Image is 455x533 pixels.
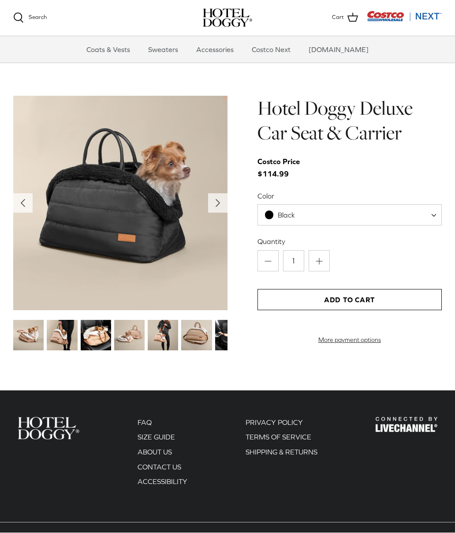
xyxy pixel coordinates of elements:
[18,417,79,440] img: Hotel Doggy Costco Next
[203,9,252,27] a: hoteldoggy.com hoteldoggycom
[237,417,326,492] div: Secondary navigation
[246,433,311,441] a: TERMS OF SERVICE
[246,419,303,427] a: PRIVACY POLICY
[257,205,442,226] span: Black
[188,37,242,63] a: Accessories
[138,433,175,441] a: SIZE GUIDE
[81,320,111,351] img: small dog in a tan dog carrier on a black seat in the car
[13,13,47,23] a: Search
[278,211,295,219] span: Black
[138,448,172,456] a: ABOUT US
[257,156,300,168] div: Costco Price
[301,37,377,63] a: [DOMAIN_NAME]
[140,37,186,63] a: Sweaters
[257,337,442,344] a: More payment options
[367,11,442,22] img: Costco Next
[332,13,344,23] span: Cart
[257,156,309,180] span: $114.99
[283,251,304,272] input: Quantity
[138,419,152,427] a: FAQ
[257,237,442,247] label: Quantity
[244,37,298,63] a: Costco Next
[13,194,33,213] button: Previous
[203,9,252,27] img: hoteldoggycom
[257,96,442,146] h1: Hotel Doggy Deluxe Car Seat & Carrier
[257,289,442,311] button: Add to Cart
[138,463,181,471] a: CONTACT US
[208,194,227,213] button: Next
[246,448,317,456] a: SHIPPING & RETURNS
[257,191,442,201] label: Color
[258,211,313,220] span: Black
[376,417,437,433] img: Hotel Doggy Costco Next
[29,14,47,21] span: Search
[138,478,187,486] a: ACCESSIBILITY
[332,12,358,24] a: Cart
[129,417,196,492] div: Secondary navigation
[78,37,138,63] a: Coats & Vests
[367,17,442,23] a: Visit Costco Next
